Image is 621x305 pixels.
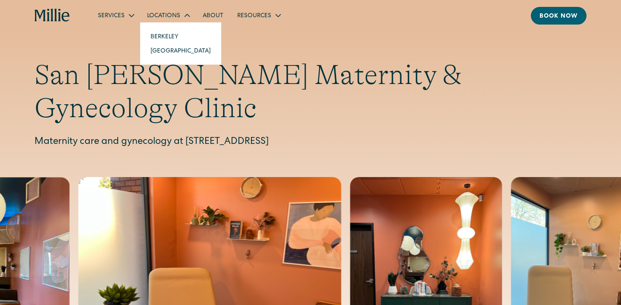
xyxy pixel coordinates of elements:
div: Services [91,8,140,22]
div: Resources [237,12,271,21]
h1: San [PERSON_NAME] Maternity & Gynecology Clinic [34,59,586,125]
div: Locations [147,12,180,21]
a: Berkeley [144,29,218,44]
a: [GEOGRAPHIC_DATA] [144,44,218,58]
div: Services [98,12,125,21]
nav: Locations [140,22,221,65]
a: home [34,9,70,22]
div: Locations [140,8,196,22]
p: Maternity care and gynecology at [STREET_ADDRESS] [34,135,586,149]
div: Book now [539,12,578,21]
a: About [196,8,230,22]
div: Resources [230,8,287,22]
a: Book now [531,7,586,25]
